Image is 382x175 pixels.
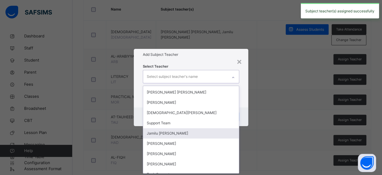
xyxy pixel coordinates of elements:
[143,149,239,159] div: [PERSON_NAME]
[143,138,239,149] div: [PERSON_NAME]
[143,52,239,57] h1: Add Subject Teacher
[143,87,239,97] div: [PERSON_NAME] [PERSON_NAME]
[143,108,239,118] div: [DEMOGRAPHIC_DATA][PERSON_NAME]
[143,159,239,169] div: [PERSON_NAME]
[143,97,239,108] div: [PERSON_NAME]
[143,128,239,138] div: Jamilu [PERSON_NAME]
[236,55,242,68] div: ×
[358,154,376,172] button: Open asap
[143,64,169,69] span: Select Teacher
[143,118,239,128] div: Support Team
[147,71,198,82] div: Select subject teacher's name
[301,3,379,18] div: Subject teacher(s) assigned successfully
